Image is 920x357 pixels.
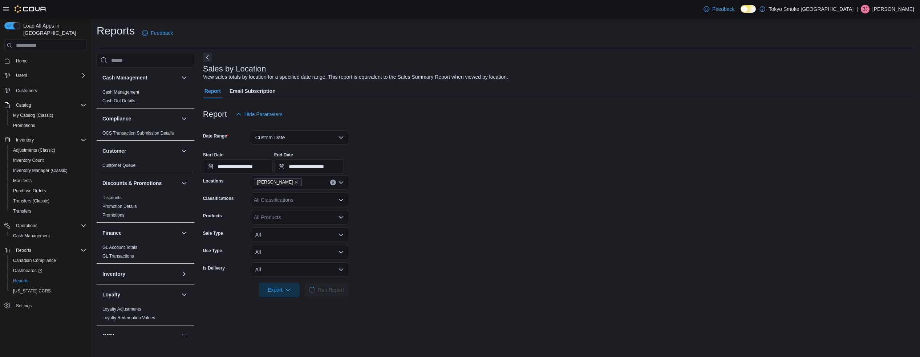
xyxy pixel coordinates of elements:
[294,180,299,184] button: Remove Milton from selection in this group
[13,258,56,263] span: Canadian Compliance
[102,332,178,339] button: OCM
[102,291,178,298] button: Loyalty
[13,246,86,255] span: Reports
[16,137,34,143] span: Inventory
[10,156,47,165] a: Inventory Count
[10,186,49,195] a: Purchase Orders
[13,57,31,65] a: Home
[16,102,31,108] span: Catalog
[244,111,283,118] span: Hide Parameters
[203,265,225,271] label: Is Delivery
[7,145,89,155] button: Adjustments (Classic)
[856,5,858,13] p: |
[102,74,178,81] button: Cash Management
[20,22,86,37] span: Load All Apps in [GEOGRAPHIC_DATA]
[13,136,37,144] button: Inventory
[102,204,137,209] span: Promotion Details
[13,157,44,163] span: Inventory Count
[318,286,344,294] span: Run Report
[102,115,131,122] h3: Compliance
[7,155,89,165] button: Inventory Count
[741,5,756,13] input: Dark Mode
[10,146,86,155] span: Adjustments (Classic)
[10,266,86,275] span: Dashboards
[10,287,86,295] span: Washington CCRS
[203,213,222,219] label: Products
[7,165,89,176] button: Inventory Manager (Classic)
[7,120,89,131] button: Promotions
[13,147,55,153] span: Adjustments (Classic)
[1,100,89,110] button: Catalog
[203,110,227,119] h3: Report
[203,65,266,73] h3: Sales by Location
[180,73,189,82] button: Cash Management
[338,180,344,185] button: Open list of options
[7,286,89,296] button: [US_STATE] CCRS
[16,58,28,64] span: Home
[97,129,194,140] div: Compliance
[872,5,914,13] p: [PERSON_NAME]
[13,168,68,173] span: Inventory Manager (Classic)
[7,196,89,206] button: Transfers (Classic)
[102,307,141,312] a: Loyalty Adjustments
[10,176,35,185] a: Manifests
[1,56,89,66] button: Home
[102,90,139,95] a: Cash Management
[102,245,137,250] a: GL Account Totals
[305,283,348,297] button: LoadingRun Report
[13,301,86,310] span: Settings
[1,221,89,231] button: Operations
[338,214,344,220] button: Open list of options
[1,70,89,81] button: Users
[13,101,34,110] button: Catalog
[10,146,58,155] a: Adjustments (Classic)
[151,29,173,37] span: Feedback
[13,136,86,144] span: Inventory
[102,270,125,278] h3: Inventory
[10,111,86,120] span: My Catalog (Classic)
[10,166,86,175] span: Inventory Manager (Classic)
[1,245,89,255] button: Reports
[97,88,194,108] div: Cash Management
[13,278,28,284] span: Reports
[13,221,86,230] span: Operations
[10,266,45,275] a: Dashboards
[102,212,125,218] span: Promotions
[102,115,178,122] button: Compliance
[13,188,46,194] span: Purchase Orders
[13,246,34,255] button: Reports
[7,231,89,241] button: Cash Management
[1,135,89,145] button: Inventory
[251,227,348,242] button: All
[1,300,89,311] button: Settings
[10,231,86,240] span: Cash Management
[1,85,89,95] button: Customers
[4,53,86,330] nav: Complex example
[16,303,32,309] span: Settings
[16,88,37,94] span: Customers
[7,110,89,120] button: My Catalog (Classic)
[102,180,162,187] h3: Discounts & Promotions
[251,245,348,259] button: All
[13,112,53,118] span: My Catalog (Classic)
[102,315,155,320] a: Loyalty Redemption Values
[102,306,141,312] span: Loyalty Adjustments
[309,287,315,293] span: Loading
[102,74,147,81] h3: Cash Management
[338,197,344,203] button: Open list of options
[13,86,86,95] span: Customers
[102,229,122,237] h3: Finance
[102,163,135,168] a: Customer Queue
[203,133,229,139] label: Date Range
[13,71,86,80] span: Users
[203,53,212,62] button: Next
[102,98,135,104] span: Cash Out Details
[203,178,224,184] label: Locations
[10,121,38,130] a: Promotions
[203,152,224,158] label: Start Date
[13,56,86,65] span: Home
[203,248,222,254] label: Use Type
[102,147,178,155] button: Customer
[97,161,194,173] div: Customer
